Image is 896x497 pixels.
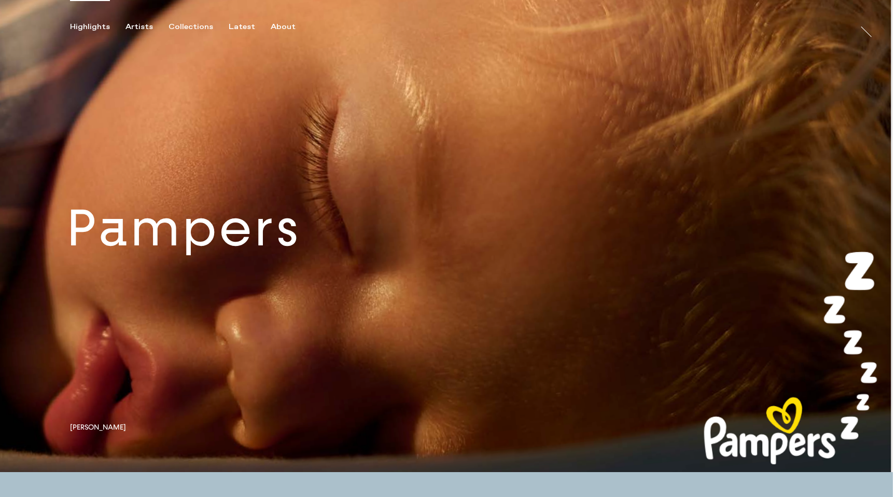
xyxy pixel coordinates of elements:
[125,22,169,32] button: Artists
[125,22,153,32] div: Artists
[229,22,271,32] button: Latest
[169,22,213,32] div: Collections
[229,22,255,32] div: Latest
[271,22,296,32] div: About
[70,22,125,32] button: Highlights
[271,22,311,32] button: About
[169,22,229,32] button: Collections
[70,22,110,32] div: Highlights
